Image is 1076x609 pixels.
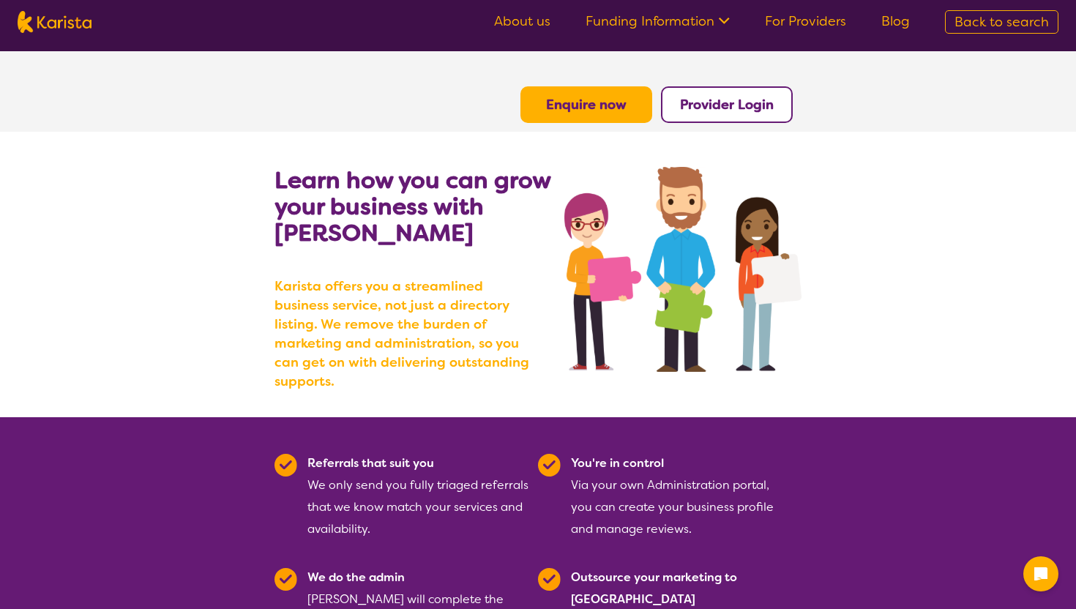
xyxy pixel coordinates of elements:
[881,12,910,30] a: Blog
[274,568,297,591] img: Tick
[274,165,550,248] b: Learn how you can grow your business with [PERSON_NAME]
[680,96,774,113] a: Provider Login
[546,96,627,113] a: Enquire now
[18,11,91,33] img: Karista logo
[954,13,1049,31] span: Back to search
[274,277,538,391] b: Karista offers you a streamlined business service, not just a directory listing. We remove the bu...
[494,12,550,30] a: About us
[571,452,793,540] div: Via your own Administration portal, you can create your business profile and manage reviews.
[307,569,405,585] b: We do the admin
[274,454,297,477] img: Tick
[538,454,561,477] img: Tick
[307,452,529,540] div: We only send you fully triaged referrals that we know match your services and availability.
[571,455,664,471] b: You're in control
[520,86,652,123] button: Enquire now
[564,167,802,372] img: grow your business with Karista
[586,12,730,30] a: Funding Information
[945,10,1058,34] a: Back to search
[661,86,793,123] button: Provider Login
[571,569,737,607] b: Outsource your marketing to [GEOGRAPHIC_DATA]
[307,455,434,471] b: Referrals that suit you
[765,12,846,30] a: For Providers
[538,568,561,591] img: Tick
